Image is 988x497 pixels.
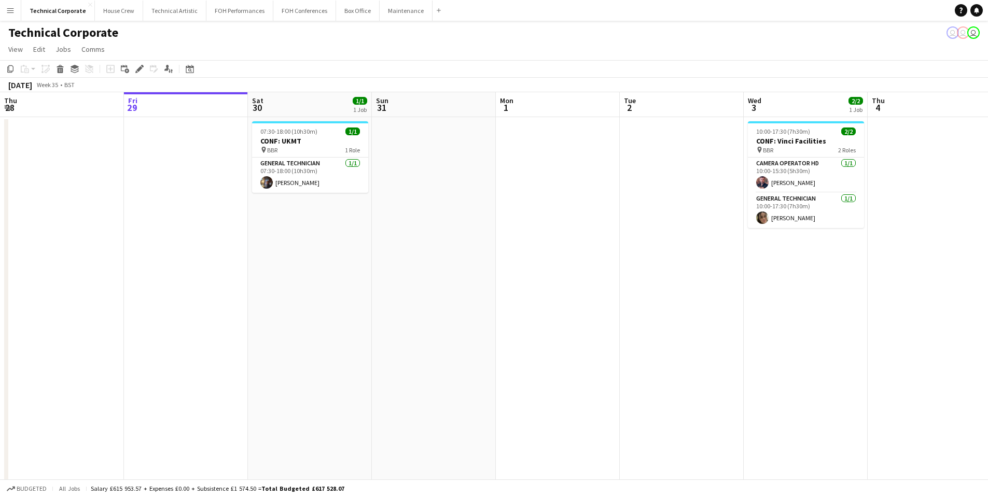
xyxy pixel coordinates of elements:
[498,102,513,113] span: 1
[51,42,75,56] a: Jobs
[8,45,23,54] span: View
[267,146,277,154] span: BBR
[353,106,367,113] div: 1 Job
[748,121,864,228] app-job-card: 10:00-17:30 (7h30m)2/2CONF: Vinci Facilities BBR2 RolesCamera Operator HD1/110:00-15:30 (5h30m)[P...
[957,26,969,39] app-user-avatar: Abby Hubbard
[624,96,636,105] span: Tue
[4,96,17,105] span: Thu
[746,102,761,113] span: 3
[748,136,864,146] h3: CONF: Vinci Facilities
[353,97,367,105] span: 1/1
[81,45,105,54] span: Comms
[947,26,959,39] app-user-avatar: Liveforce Admin
[848,97,863,105] span: 2/2
[77,42,109,56] a: Comms
[8,80,32,90] div: [DATE]
[849,106,862,113] div: 1 Job
[252,158,368,193] app-card-role: General Technician1/107:30-18:00 (10h30m)[PERSON_NAME]
[252,121,368,193] app-job-card: 07:30-18:00 (10h30m)1/1CONF: UKMT BBR1 RoleGeneral Technician1/107:30-18:00 (10h30m)[PERSON_NAME]
[206,1,273,21] button: FOH Performances
[500,96,513,105] span: Mon
[967,26,980,39] app-user-avatar: Liveforce Admin
[756,127,810,135] span: 10:00-17:30 (7h30m)
[29,42,49,56] a: Edit
[872,96,885,105] span: Thu
[380,1,433,21] button: Maintenance
[57,485,82,492] span: All jobs
[622,102,636,113] span: 2
[3,102,17,113] span: 28
[128,96,137,105] span: Fri
[838,146,856,154] span: 2 Roles
[273,1,336,21] button: FOH Conferences
[5,483,48,494] button: Budgeted
[17,485,47,492] span: Budgeted
[8,25,118,40] h1: Technical Corporate
[95,1,143,21] button: House Crew
[748,193,864,228] app-card-role: General Technician1/110:00-17:30 (7h30m)[PERSON_NAME]
[251,102,263,113] span: 30
[33,45,45,54] span: Edit
[4,42,27,56] a: View
[748,158,864,193] app-card-role: Camera Operator HD1/110:00-15:30 (5h30m)[PERSON_NAME]
[763,146,773,154] span: BBR
[34,81,60,89] span: Week 35
[376,96,388,105] span: Sun
[261,485,344,492] span: Total Budgeted £617 528.07
[91,485,344,492] div: Salary £615 953.57 + Expenses £0.00 + Subsistence £1 574.50 =
[143,1,206,21] button: Technical Artistic
[870,102,885,113] span: 4
[252,136,368,146] h3: CONF: UKMT
[336,1,380,21] button: Box Office
[748,96,761,105] span: Wed
[260,127,317,135] span: 07:30-18:00 (10h30m)
[345,127,360,135] span: 1/1
[21,1,95,21] button: Technical Corporate
[64,81,75,89] div: BST
[55,45,71,54] span: Jobs
[127,102,137,113] span: 29
[374,102,388,113] span: 31
[252,96,263,105] span: Sat
[841,127,856,135] span: 2/2
[345,146,360,154] span: 1 Role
